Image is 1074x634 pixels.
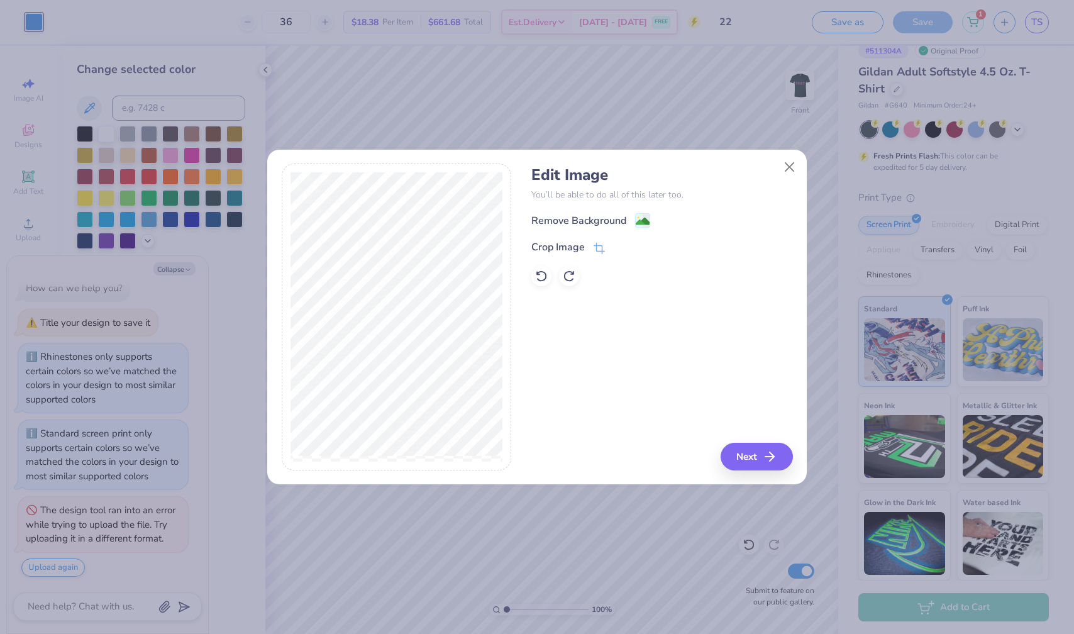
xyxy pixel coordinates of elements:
[721,443,793,470] button: Next
[531,166,792,184] h4: Edit Image
[778,155,802,179] button: Close
[531,213,626,228] div: Remove Background
[531,240,585,255] div: Crop Image
[531,188,792,201] p: You’ll be able to do all of this later too.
